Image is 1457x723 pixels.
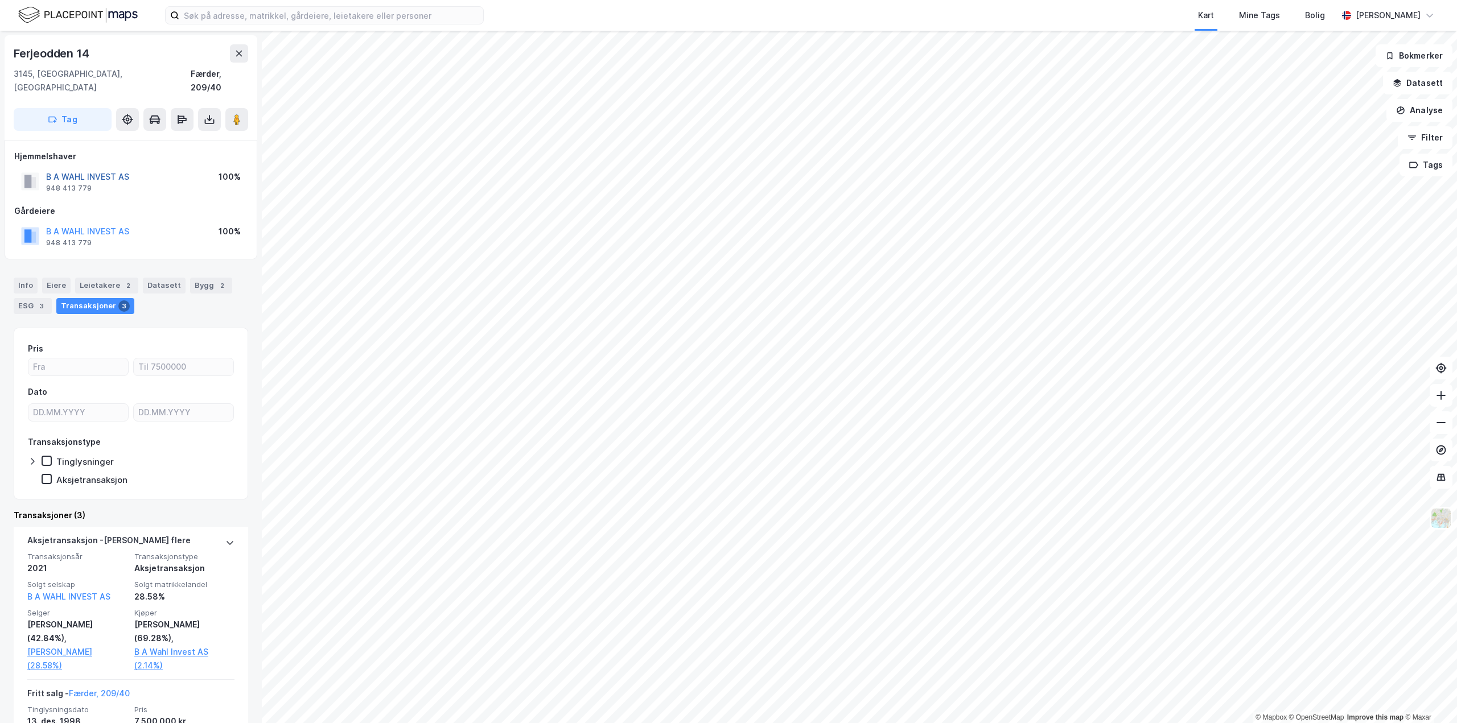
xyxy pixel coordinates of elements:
iframe: Chat Widget [1400,668,1457,723]
div: 28.58% [134,590,234,604]
div: [PERSON_NAME] (42.84%), [27,618,127,645]
div: Fritt salg - [27,687,130,705]
div: 100% [219,225,241,238]
div: 3 [36,300,47,312]
a: B A WAHL INVEST AS [27,592,110,601]
a: Færder, 209/40 [69,688,130,698]
span: Kjøper [134,608,234,618]
div: Færder, 209/40 [191,67,248,94]
input: DD.MM.YYYY [134,404,233,421]
div: Dato [28,385,47,399]
div: 2 [122,280,134,291]
div: Info [14,278,38,294]
div: Gårdeiere [14,204,248,218]
button: Tag [14,108,112,131]
a: OpenStreetMap [1289,713,1344,721]
span: Pris [134,705,234,714]
a: Improve this map [1347,713,1404,721]
input: DD.MM.YYYY [28,404,128,421]
div: Tinglysninger [56,456,114,467]
button: Tags [1400,154,1452,176]
div: Pris [28,342,43,356]
div: Bygg [190,278,232,294]
div: 3145, [GEOGRAPHIC_DATA], [GEOGRAPHIC_DATA] [14,67,191,94]
div: 2 [216,280,228,291]
div: 3 [118,300,130,312]
a: [PERSON_NAME] (28.58%) [27,645,127,672]
button: Analyse [1386,99,1452,122]
div: Ferjeodden 14 [14,44,91,63]
div: 100% [219,170,241,184]
img: Z [1430,507,1452,529]
div: Bolig [1305,9,1325,22]
div: Transaksjonstype [28,435,101,449]
div: Aksjetransaksjon [56,474,127,485]
div: 2021 [27,561,127,575]
div: Transaksjoner (3) [14,509,248,522]
span: Solgt matrikkelandel [134,580,234,589]
span: Transaksjonsår [27,552,127,561]
div: Aksjetransaksjon [134,561,234,575]
div: Datasett [143,278,186,294]
div: Mine Tags [1239,9,1280,22]
div: Kart [1198,9,1214,22]
div: [PERSON_NAME] (69.28%), [134,618,234,645]
a: Mapbox [1256,713,1287,721]
button: Datasett [1383,72,1452,94]
span: Tinglysningsdato [27,705,127,714]
span: Solgt selskap [27,580,127,589]
div: [PERSON_NAME] [1356,9,1421,22]
span: Selger [27,608,127,618]
input: Fra [28,358,128,375]
a: B A Wahl Invest AS (2.14%) [134,645,234,672]
div: 948 413 779 [46,238,92,247]
div: 948 413 779 [46,184,92,193]
span: Transaksjonstype [134,552,234,561]
button: Filter [1398,126,1452,149]
div: Leietakere [75,278,138,294]
div: Eiere [42,278,71,294]
button: Bokmerker [1376,44,1452,67]
input: Søk på adresse, matrikkel, gårdeiere, leietakere eller personer [179,7,483,24]
div: Hjemmelshaver [14,150,248,163]
input: Til 7500000 [134,358,233,375]
img: logo.f888ab2527a4732fd821a326f86c7f29.svg [18,5,138,25]
div: Aksjetransaksjon - [PERSON_NAME] flere [27,534,191,552]
div: ESG [14,298,52,314]
div: Transaksjoner [56,298,134,314]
